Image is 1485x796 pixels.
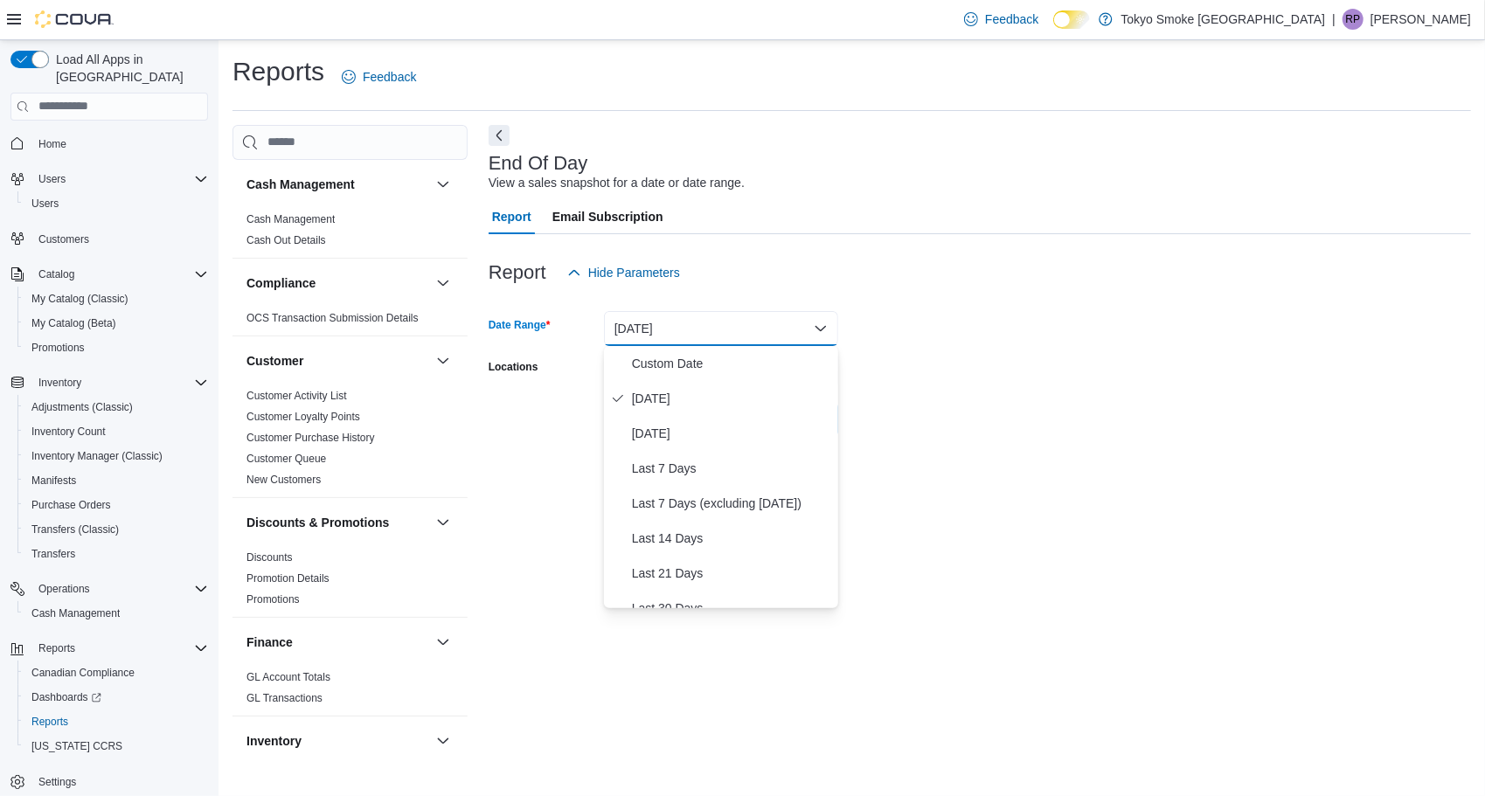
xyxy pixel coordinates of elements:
[24,421,208,442] span: Inventory Count
[38,267,74,281] span: Catalog
[38,582,90,596] span: Operations
[3,167,215,191] button: Users
[31,133,208,155] span: Home
[24,519,126,540] a: Transfers (Classic)
[31,578,97,599] button: Operations
[31,498,111,512] span: Purchase Orders
[31,372,88,393] button: Inventory
[31,715,68,729] span: Reports
[246,571,330,585] span: Promotion Details
[489,174,745,192] div: View a sales snapshot for a date or date range.
[489,262,546,283] h3: Report
[1053,10,1090,29] input: Dark Mode
[17,685,215,709] a: Dashboards
[632,598,831,619] span: Last 30 Days
[246,176,355,193] h3: Cash Management
[24,662,208,683] span: Canadian Compliance
[246,692,323,704] a: GL Transactions
[246,550,293,564] span: Discounts
[31,739,122,753] span: [US_STATE] CCRS
[24,397,208,418] span: Adjustments (Classic)
[24,288,208,309] span: My Catalog (Classic)
[17,517,215,542] button: Transfers (Classic)
[24,736,208,757] span: Washington CCRS
[492,199,531,234] span: Report
[31,638,82,659] button: Reports
[246,234,326,246] a: Cash Out Details
[24,603,127,624] a: Cash Management
[24,470,208,491] span: Manifests
[24,495,118,516] a: Purchase Orders
[3,769,215,794] button: Settings
[1332,9,1336,30] p: |
[632,458,831,479] span: Last 7 Days
[17,601,215,626] button: Cash Management
[246,691,323,705] span: GL Transactions
[489,360,538,374] label: Locations
[489,318,551,332] label: Date Range
[489,125,510,146] button: Next
[246,671,330,683] a: GL Account Totals
[24,337,92,358] a: Promotions
[246,732,429,750] button: Inventory
[1346,9,1361,30] span: RP
[3,131,215,156] button: Home
[24,495,208,516] span: Purchase Orders
[24,193,208,214] span: Users
[24,313,208,334] span: My Catalog (Beta)
[31,523,119,536] span: Transfers (Classic)
[246,176,429,193] button: Cash Management
[17,709,215,734] button: Reports
[246,551,293,564] a: Discounts
[31,638,208,659] span: Reports
[246,592,300,606] span: Promotions
[31,666,135,680] span: Canadian Compliance
[3,226,215,252] button: Customers
[246,593,300,606] a: Promotions
[24,711,75,732] a: Reports
[246,732,302,750] h3: Inventory
[335,59,423,94] a: Feedback
[232,209,468,258] div: Cash Management
[24,337,208,358] span: Promotions
[433,632,454,653] button: Finance
[632,353,831,374] span: Custom Date
[31,547,75,561] span: Transfers
[246,213,335,225] a: Cash Management
[433,512,454,533] button: Discounts & Promotions
[1343,9,1364,30] div: Ruchit Patel
[24,543,82,564] a: Transfers
[31,474,76,488] span: Manifests
[24,603,208,624] span: Cash Management
[24,662,142,683] a: Canadian Compliance
[246,633,429,651] button: Finance
[246,312,419,324] a: OCS Transaction Submission Details
[38,775,76,789] span: Settings
[17,287,215,311] button: My Catalog (Classic)
[632,423,831,444] span: [DATE]
[35,10,114,28] img: Cova
[24,543,208,564] span: Transfers
[246,432,375,444] a: Customer Purchase History
[24,397,140,418] a: Adjustments (Classic)
[246,453,326,465] a: Customer Queue
[232,54,324,89] h1: Reports
[246,311,419,325] span: OCS Transaction Submission Details
[24,711,208,732] span: Reports
[24,313,123,334] a: My Catalog (Beta)
[632,493,831,514] span: Last 7 Days (excluding [DATE])
[957,2,1045,37] a: Feedback
[246,431,375,445] span: Customer Purchase History
[31,341,85,355] span: Promotions
[24,421,113,442] a: Inventory Count
[3,262,215,287] button: Catalog
[17,311,215,336] button: My Catalog (Beta)
[17,542,215,566] button: Transfers
[246,389,347,403] span: Customer Activity List
[246,233,326,247] span: Cash Out Details
[246,390,347,402] a: Customer Activity List
[31,400,133,414] span: Adjustments (Classic)
[17,734,215,758] button: [US_STATE] CCRS
[38,641,75,655] span: Reports
[31,771,208,793] span: Settings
